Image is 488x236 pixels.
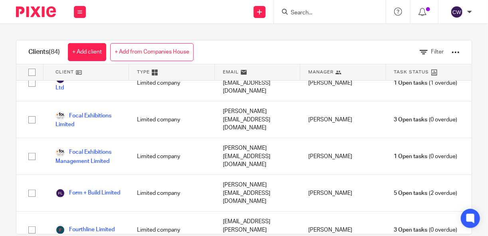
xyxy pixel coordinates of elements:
div: Limited company [129,65,214,101]
span: Manager [308,69,333,75]
a: Fourthline Limited [56,225,115,235]
span: 3 Open tasks [394,226,428,234]
span: (0 overdue) [394,226,457,234]
span: (1 overdue) [394,79,457,87]
h1: Clients [28,48,60,56]
span: 1 Open tasks [394,153,428,161]
span: Client [56,69,74,75]
div: [PERSON_NAME][EMAIL_ADDRESS][DOMAIN_NAME] [215,138,300,175]
a: Form + Build Limited [56,188,120,198]
span: (84) [49,49,60,55]
a: Focal Exhibitions Limited [56,111,121,129]
span: 5 Open tasks [394,189,428,197]
span: Filter [431,49,444,55]
img: Logo.png [56,148,65,157]
a: + Add client [68,43,106,61]
img: svg%3E [450,6,463,18]
input: Select all [24,65,40,80]
div: [PERSON_NAME] [300,138,386,175]
div: [PERSON_NAME] [300,175,386,211]
div: [PERSON_NAME] [300,65,386,101]
div: Limited company [129,175,214,211]
div: [PERSON_NAME] [300,101,386,138]
div: Limited company [129,101,214,138]
span: (0 overdue) [394,116,457,124]
a: + Add from Companies House [110,43,194,61]
img: svg%3E [56,188,65,198]
div: [PERSON_NAME][EMAIL_ADDRESS][DOMAIN_NAME] [215,175,300,211]
span: Task Status [394,69,429,75]
span: 1 Open tasks [394,79,428,87]
div: Limited company [129,138,214,175]
input: Search [290,10,362,17]
img: Pixie [16,6,56,17]
span: (2 overdue) [394,189,457,197]
span: Type [137,69,150,75]
a: Focal Exhibitions Management Limited [56,148,121,165]
div: [PERSON_NAME][EMAIL_ADDRESS][DOMAIN_NAME] [215,101,300,138]
div: [PERSON_NAME][EMAIL_ADDRESS][DOMAIN_NAME] [215,65,300,101]
a: ELL Construction Ltd [56,74,121,92]
span: Email [223,69,239,75]
img: fourthline_logo.jpg [56,225,65,235]
img: Logo.png [56,111,65,121]
span: (0 overdue) [394,153,457,161]
span: 3 Open tasks [394,116,428,124]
